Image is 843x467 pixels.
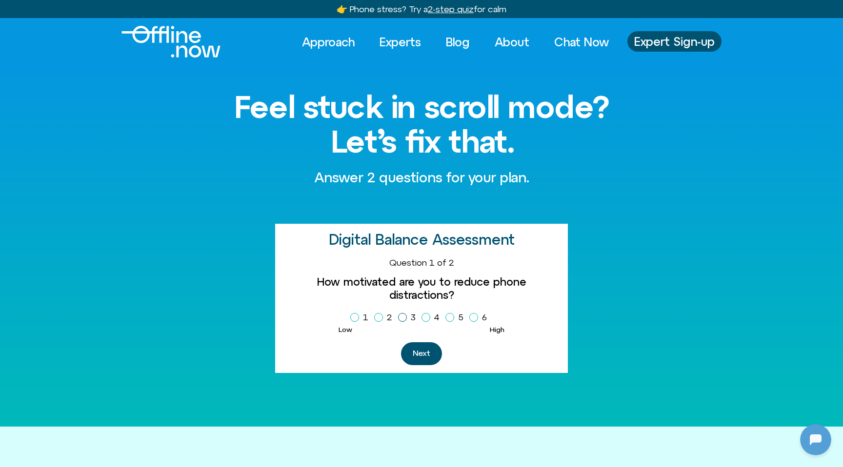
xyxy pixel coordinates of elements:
label: 5 [445,309,467,326]
p: Answer 2 questions for your plan. [314,168,529,187]
a: Chat Now [545,31,618,53]
h1: Feel stuck in scroll mode? Let’s fix that. [213,90,630,158]
label: 4 [421,309,443,326]
a: Experts [371,31,430,53]
label: 2 [374,309,396,326]
u: 2-step quiz [428,4,474,14]
button: Next [401,342,442,365]
span: High [490,326,504,333]
div: Logo [121,26,204,58]
svg: Close Chatbot Button [170,4,187,21]
span: Low [339,326,352,333]
a: Approach [293,31,363,53]
nav: Menu [293,31,618,53]
textarea: Message Input [17,314,151,324]
img: N5FCcHC.png [9,5,24,20]
div: Question 1 of 2 [283,257,560,268]
a: Expert Sign-up [627,31,722,52]
label: 3 [398,309,420,326]
label: How motivated are you to reduce phone distractions? [283,275,560,301]
svg: Restart Conversation Button [154,4,170,21]
h2: [DOMAIN_NAME] [29,6,150,19]
h2: Digital Balance Assessment [329,232,515,248]
svg: Voice Input Button [167,311,182,327]
span: Expert Sign-up [634,35,715,48]
a: Blog [437,31,479,53]
iframe: Botpress [800,424,831,455]
form: Homepage Sign Up [283,257,560,365]
label: 6 [469,309,491,326]
img: Offline.Now logo in white. Text of the words offline.now with a line going through the "O" [121,26,221,58]
label: 1 [350,309,372,326]
a: 👉 Phone stress? Try a2-step quizfor calm [337,4,506,14]
button: Expand Header Button [2,2,193,23]
a: About [486,31,538,53]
